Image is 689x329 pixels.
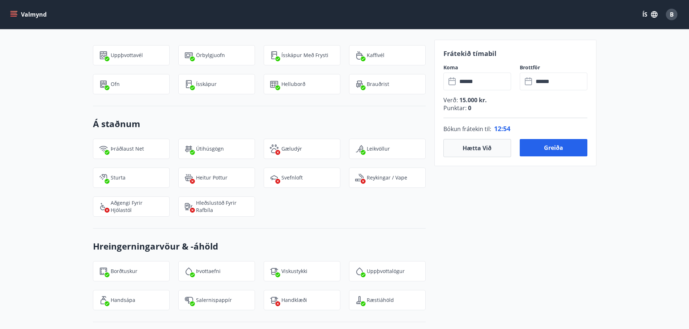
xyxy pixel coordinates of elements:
[270,173,278,182] img: dbi0fcnBYsvu4k1gcwMltnZT9svnGSyCOUrTI4hU.svg
[520,64,587,71] label: Brottför
[111,52,143,59] p: Uppþvottavél
[494,124,503,133] span: 12 :
[184,267,193,276] img: PMt15zlZL5WN7A8x0Tvk8jOMlfrCEhCcZ99roZt4.svg
[196,145,224,152] p: Útihúsgögn
[281,81,305,88] p: Helluborð
[99,296,108,304] img: 96TlfpxwFVHR6UM9o3HrTVSiAREwRYtsizir1BR0.svg
[270,267,278,276] img: tIVzTFYizac3SNjIS52qBBKOADnNn3qEFySneclv.svg
[367,145,390,152] p: Leikvöllur
[270,144,278,153] img: pxcaIm5dSOV3FS4whs1soiYWTwFQvksT25a9J10C.svg
[93,240,426,252] h3: Hreingerningarvöur & -áhöld
[99,267,108,276] img: FQTGzxj9jDlMaBqrp2yyjtzD4OHIbgqFuIf1EfZm.svg
[111,268,137,275] p: Borðtuskur
[196,81,217,88] p: Ísskápur
[355,296,364,304] img: saOQRUK9k0plC04d75OSnkMeCb4WtbSIwuaOqe9o.svg
[355,80,364,88] img: eXskhI6PfzAYYayp6aE5zL2Gyf34kDYkAHzo7Blm.svg
[270,51,278,60] img: CeBo16TNt2DMwKWDoQVkwc0rPfUARCXLnVWH1QgS.svg
[111,145,144,152] p: Þráðlaust net
[443,104,587,112] p: Punktar :
[638,8,662,21] button: ÍS
[184,80,193,88] img: Pv2qXYL3wvHGg3gZemBduTsv42as6S3qbJXnUfw9.svg
[99,173,108,182] img: fkJ5xMEnKf9CQ0V6c12WfzkDEsV4wRmoMqv4DnVF.svg
[184,173,193,182] img: h89QDIuHlAdpqTriuIvuEWkTH976fOgBEOOeu1mi.svg
[93,118,426,130] h3: Á staðnum
[458,96,487,104] span: 15.000 kr.
[196,296,232,304] p: Salernispappír
[196,174,227,181] p: Heitur pottur
[503,124,510,133] span: 54
[281,52,328,59] p: Ísskápur með frysti
[111,174,126,181] p: Sturta
[111,81,120,88] p: Ofn
[184,296,193,304] img: JsUkc86bAWErts0UzsjU3lk4pw2986cAIPoh8Yw7.svg
[111,199,163,214] p: Aðgengi fyrir hjólastól
[184,51,193,60] img: WhzojLTXTmGNzu0iQ37bh4OB8HAJRP8FBs0dzKJK.svg
[367,81,389,88] p: Brauðrist
[196,52,225,59] p: Örbylgjuofn
[281,296,307,304] p: Handklæði
[663,6,680,23] button: B
[99,144,108,153] img: HJRyFFsYp6qjeUYhR4dAD8CaCEsnIFYZ05miwXoh.svg
[9,8,50,21] button: menu
[467,104,471,112] span: 0
[184,202,193,211] img: nH7E6Gw2rvWFb8XaSdRp44dhkQaj4PJkOoRYItBQ.svg
[355,51,364,60] img: YAuCf2RVBoxcWDOxEIXE9JF7kzGP1ekdDd7KNrAY.svg
[99,80,108,88] img: zPVQBp9blEdIFer1EsEXGkdLSf6HnpjwYpytJsbc.svg
[281,174,303,181] p: Svefnloft
[355,267,364,276] img: y5Bi4hK1jQC9cBVbXcWRSDyXCR2Ut8Z2VPlYjj17.svg
[196,199,249,214] p: Hleðslustöð fyrir rafbíla
[281,268,307,275] p: Viskustykki
[367,296,394,304] p: Ræstiáhöld
[443,64,511,71] label: Koma
[355,173,364,182] img: QNIUl6Cv9L9rHgMXwuzGLuiJOj7RKqxk9mBFPqjq.svg
[367,174,407,181] p: Reykingar / Vape
[443,139,511,157] button: Hætta við
[520,139,587,156] button: Greiða
[270,80,278,88] img: 9R1hYb2mT2cBJz2TGv4EKaumi4SmHMVDNXcQ7C8P.svg
[355,144,364,153] img: qe69Qk1XRHxUS6SlVorqwOSuwvskut3fG79gUJPU.svg
[367,268,405,275] p: Uppþvottalögur
[670,10,674,18] span: B
[443,125,491,133] span: Bókun frátekin til :
[196,268,221,275] p: Þvottaefni
[270,296,278,304] img: uiBtL0ikWr40dZiggAgPY6zIBwQcLm3lMVfqTObx.svg
[281,145,302,152] p: Gæludýr
[111,296,135,304] p: Handsápa
[99,51,108,60] img: 7hj2GulIrg6h11dFIpsIzg8Ak2vZaScVwTihwv8g.svg
[443,49,587,58] p: Frátekið tímabil
[367,52,384,59] p: Kaffivél
[99,202,108,211] img: 8IYIKVZQyRlUC6HQIIUSdjpPGRncJsz2RzLgWvp4.svg
[443,96,587,104] p: Verð :
[184,144,193,153] img: zl1QXYWpuXQflmynrNOhYvHk3MCGPnvF2zCJrr1J.svg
